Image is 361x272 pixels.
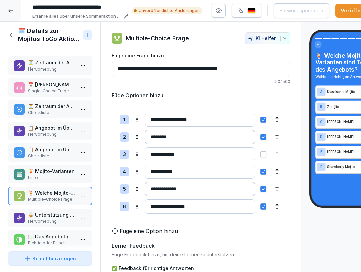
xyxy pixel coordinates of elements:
[123,168,126,176] p: 4
[320,90,322,93] p: A
[28,196,75,202] p: Multiple-Choice Frage
[279,7,323,14] div: Entwurf speichern
[112,265,290,272] label: ✅ Feedback für richtige Antworten
[8,143,92,162] div: 📋 Angebot im ÜberblickCheckliste
[8,230,92,249] div: 🍽️ Das Angebot gilt auch für den Verzehr im Restaurant.Richtig oder Falsch
[28,175,75,181] p: Liste
[28,124,75,131] p: 📋 Angebot im Überblick
[320,150,322,154] p: E
[123,185,126,193] p: 5
[8,122,92,140] div: 📋 Angebot im ÜberblickHervorhebung
[28,110,75,116] p: Checkliste
[28,59,75,66] p: ⏳ Zeitraum der Aktion
[123,203,126,211] p: 6
[8,165,92,183] div: 🍹 Mojito-VariantenListe
[320,165,322,169] p: F
[320,105,322,109] p: B
[28,218,75,224] p: Hervorhebung
[274,3,329,18] button: Entwurf speichern
[28,153,75,159] p: Checkliste
[320,135,322,139] p: D
[8,100,92,118] div: ⏳ Zeitraum der AktionCheckliste
[28,189,75,196] p: 🍹 Welche Mojito-Varianten sind Teil des Angebots?
[245,32,290,44] button: KI Helfer
[28,66,75,72] p: Hervorhebung
[247,8,256,14] img: de.svg
[28,168,75,175] p: 🍹 Mojito-Varianten
[28,81,75,88] p: 📅 [PERSON_NAME] startet die Aktion?
[8,56,92,75] div: ⏳ Zeitraum der AktionHervorhebung
[112,52,290,59] label: Füge eine Frage hinzu
[28,103,75,110] p: ⏳ Zeitraum der Aktion
[28,131,75,137] p: Hervorhebung
[28,146,75,153] p: 📋 Angebot im Überblick
[8,78,92,97] div: 📅 [PERSON_NAME] startet die Aktion?Single-Choice Frage
[8,251,92,266] button: Schritt hinzufügen
[112,242,155,250] h5: Lerner Feedback
[24,255,76,262] div: Schritt hinzufügen
[112,79,290,85] p: 50 / 500
[8,209,92,227] div: 🥃 Unterstützung durch [PERSON_NAME]Hervorhebung
[28,240,75,246] p: Richtig oder Falsch
[18,27,80,43] h1: 🗓️ Details zur Mojitos ToGo Aktion: Zeitraum und Angebot
[8,187,92,205] div: 🍹 Welche Mojito-Varianten sind Teil des Angebots?Multiple-Choice Frage
[248,35,287,41] div: KI Helfer
[28,211,75,218] p: 🥃 Unterstützung durch [PERSON_NAME]
[123,151,126,158] p: 3
[32,13,122,20] p: Erfahre alles über unsere Sommeraktion mit [PERSON_NAME]: Mojitos ToGo für 5€! Lerne die Details ...
[120,227,178,235] p: Füge eine Option hinzu
[112,91,163,99] h5: Füge Optionen hinzu
[112,251,290,258] p: Füge Feedback hinzu, um deine Lerner zu unterstützen
[320,120,322,124] p: C
[28,233,75,240] p: 🍽️ Das Angebot gilt auch für den Verzehr im Restaurant.
[28,88,75,94] p: Single-Choice Frage
[139,8,200,14] p: Unveröffentlichte Änderungen
[123,116,125,124] p: 1
[123,133,126,141] p: 2
[126,34,189,43] p: Multiple-Choice Frage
